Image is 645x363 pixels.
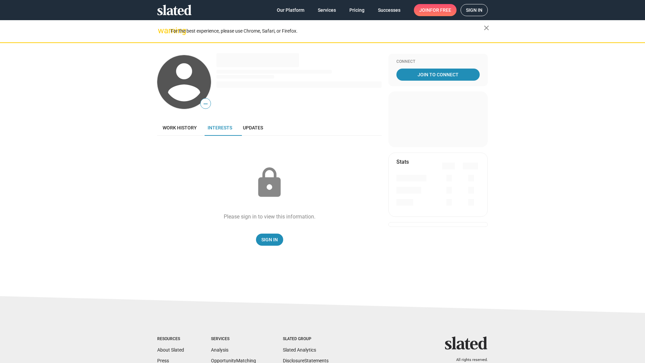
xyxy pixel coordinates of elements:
[283,336,329,342] div: Slated Group
[157,347,184,353] a: About Slated
[344,4,370,16] a: Pricing
[396,158,409,165] mat-card-title: Stats
[224,213,315,220] div: Please sign in to view this information.
[461,4,488,16] a: Sign in
[466,4,482,16] span: Sign in
[373,4,406,16] a: Successes
[396,59,480,65] div: Connect
[430,4,451,16] span: for free
[414,4,457,16] a: Joinfor free
[482,24,490,32] mat-icon: close
[378,4,400,16] span: Successes
[419,4,451,16] span: Join
[201,99,211,108] span: —
[283,347,316,353] a: Slated Analytics
[312,4,341,16] a: Services
[318,4,336,16] span: Services
[163,125,197,130] span: Work history
[171,27,484,36] div: For the best experience, please use Chrome, Safari, or Firefox.
[261,234,278,246] span: Sign In
[158,27,166,35] mat-icon: warning
[253,166,286,200] mat-icon: lock
[349,4,364,16] span: Pricing
[211,336,256,342] div: Services
[202,120,238,136] a: Interests
[396,69,480,81] a: Join To Connect
[398,69,478,81] span: Join To Connect
[256,234,283,246] a: Sign In
[271,4,310,16] a: Our Platform
[157,120,202,136] a: Work history
[238,120,268,136] a: Updates
[243,125,263,130] span: Updates
[208,125,232,130] span: Interests
[211,347,228,353] a: Analysis
[277,4,304,16] span: Our Platform
[157,336,184,342] div: Resources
